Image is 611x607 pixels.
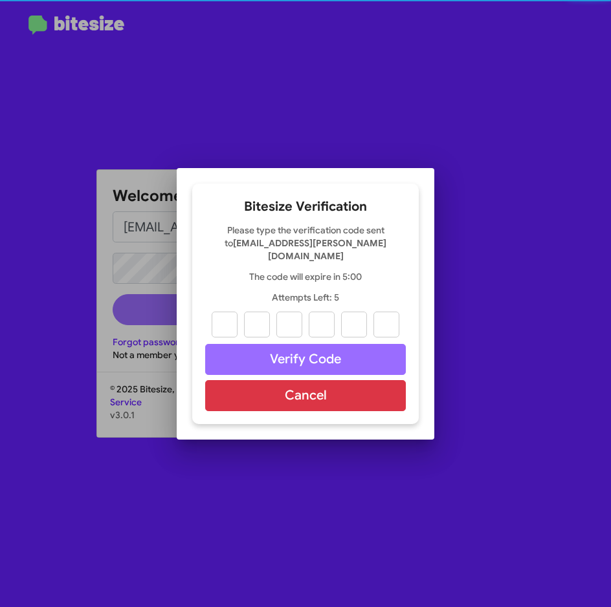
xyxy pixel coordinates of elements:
[205,197,406,217] h2: Bitesize Verification
[205,344,406,375] button: Verify Code
[205,291,406,304] p: Attempts Left: 5
[233,237,386,262] strong: [EMAIL_ADDRESS][PERSON_NAME][DOMAIN_NAME]
[205,224,406,262] p: Please type the verification code sent to
[205,380,406,411] button: Cancel
[205,270,406,283] p: The code will expire in 5:00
